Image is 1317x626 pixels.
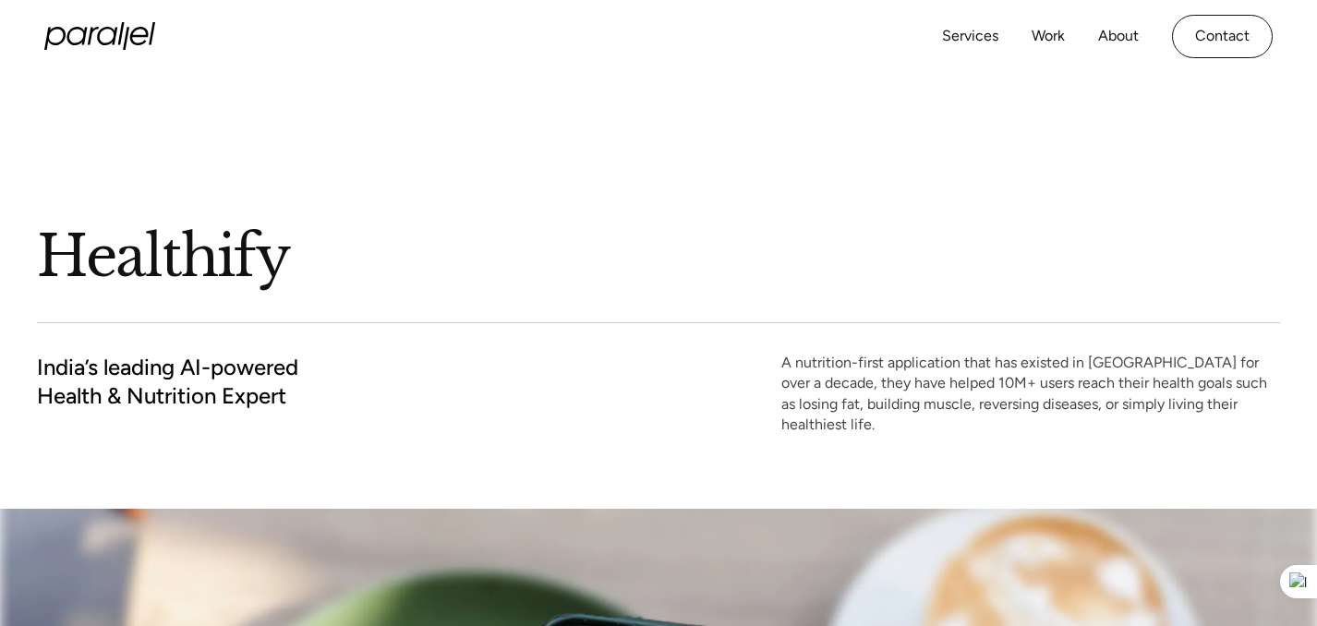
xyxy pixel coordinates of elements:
a: Services [942,23,998,50]
a: About [1098,23,1139,50]
a: Contact [1172,15,1273,58]
a: home [44,22,155,50]
p: A nutrition-first application that has existed in [GEOGRAPHIC_DATA] for over a decade, they have ... [781,353,1280,436]
a: Work [1032,23,1065,50]
h1: Healthify [37,221,776,293]
h2: India’s leading AI-powered Health & Nutrition Expert [37,353,298,410]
